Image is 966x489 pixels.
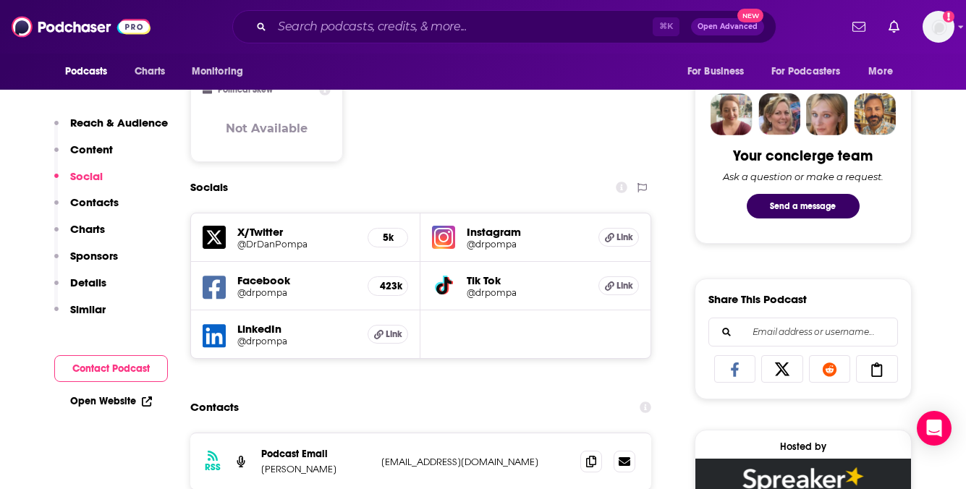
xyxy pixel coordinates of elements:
[467,239,587,250] a: @drpompa
[190,394,239,421] h2: Contacts
[261,448,370,460] p: Podcast Email
[272,15,653,38] input: Search podcasts, credits, & more...
[691,18,764,35] button: Open AdvancedNew
[70,169,103,183] p: Social
[70,249,118,263] p: Sponsors
[598,276,639,295] a: Link
[232,10,776,43] div: Search podcasts, credits, & more...
[943,11,954,22] svg: Add a profile image
[733,147,873,165] div: Your concierge team
[54,222,105,249] button: Charts
[923,11,954,43] button: Show profile menu
[868,61,893,82] span: More
[54,302,106,329] button: Similar
[12,13,151,41] img: Podchaser - Follow, Share and Rate Podcasts
[467,287,587,298] a: @drpompa
[182,58,262,85] button: open menu
[386,328,402,340] span: Link
[711,93,753,135] img: Sydney Profile
[70,302,106,316] p: Similar
[54,143,113,169] button: Content
[761,355,803,383] a: Share on X/Twitter
[854,93,896,135] img: Jon Profile
[432,226,455,249] img: iconImage
[237,239,357,250] a: @DrDanPompa
[758,93,800,135] img: Barbara Profile
[714,355,756,383] a: Share on Facebook
[192,61,243,82] span: Monitoring
[923,11,954,43] span: Logged in as heidi.egloff
[55,58,127,85] button: open menu
[70,276,106,289] p: Details
[723,171,884,182] div: Ask a question or make a request.
[617,280,633,292] span: Link
[653,17,679,36] span: ⌘ K
[65,61,108,82] span: Podcasts
[467,273,587,287] h5: Tik Tok
[368,325,408,344] a: Link
[205,462,221,473] h3: RSS
[708,292,807,306] h3: Share This Podcast
[125,58,174,85] a: Charts
[708,318,898,346] div: Search followers
[883,14,905,39] a: Show notifications dropdown
[698,23,758,30] span: Open Advanced
[70,116,168,129] p: Reach & Audience
[54,195,119,222] button: Contacts
[54,249,118,276] button: Sponsors
[261,463,370,475] p: [PERSON_NAME]
[237,322,357,336] h5: LinkedIn
[809,355,851,383] a: Share on Reddit
[226,122,308,135] h3: Not Available
[380,280,396,292] h5: 423k
[380,231,396,244] h5: 5k
[135,61,166,82] span: Charts
[190,174,228,201] h2: Socials
[923,11,954,43] img: User Profile
[762,58,862,85] button: open menu
[737,9,763,22] span: New
[598,228,639,247] a: Link
[617,231,633,243] span: Link
[54,355,168,382] button: Contact Podcast
[237,336,357,346] a: @drpompa
[70,143,113,156] p: Content
[747,194,860,218] button: Send a message
[721,318,886,346] input: Email address or username...
[771,61,841,82] span: For Podcasters
[237,225,357,239] h5: X/Twitter
[70,222,105,236] p: Charts
[54,116,168,143] button: Reach & Audience
[70,395,152,407] a: Open Website
[695,441,911,453] div: Hosted by
[806,93,848,135] img: Jules Profile
[237,287,357,298] a: @drpompa
[70,195,119,209] p: Contacts
[917,411,952,446] div: Open Intercom Messenger
[54,169,103,196] button: Social
[687,61,745,82] span: For Business
[847,14,871,39] a: Show notifications dropdown
[856,355,898,383] a: Copy Link
[467,225,587,239] h5: Instagram
[237,273,357,287] h5: Facebook
[858,58,911,85] button: open menu
[677,58,763,85] button: open menu
[381,456,569,468] p: [EMAIL_ADDRESS][DOMAIN_NAME]
[54,276,106,302] button: Details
